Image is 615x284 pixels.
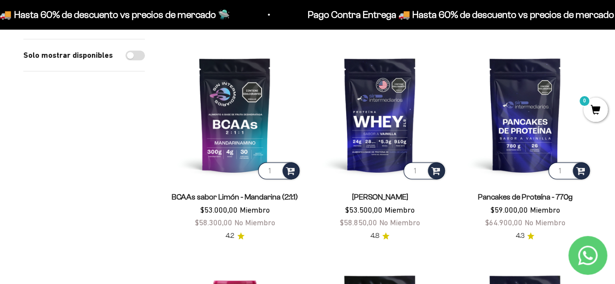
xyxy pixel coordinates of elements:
[172,193,298,201] a: BCAAs sabor Limón - Mandarina (2:1:1)
[490,205,527,214] span: $59.000,00
[195,218,232,227] span: $58.300,00
[351,193,408,201] a: [PERSON_NAME]
[579,95,590,107] mark: 0
[583,105,608,116] a: 0
[23,49,113,62] label: Solo mostrar disponibles
[340,218,377,227] span: $58.850,00
[515,231,534,241] a: 4.34.3 de 5.0 estrellas
[370,231,389,241] a: 4.84.8 de 5.0 estrellas
[379,218,420,227] span: No Miembro
[515,231,524,241] span: 4.3
[226,231,234,241] span: 4.2
[370,231,379,241] span: 4.8
[345,205,383,214] span: $53.500,00
[240,205,270,214] span: Miembro
[226,231,245,241] a: 4.24.2 de 5.0 estrellas
[200,205,238,214] span: $53.000,00
[485,218,522,227] span: $64.900,00
[385,205,415,214] span: Miembro
[477,193,572,201] a: Pancakes de Proteína - 770g
[234,218,275,227] span: No Miembro
[524,218,565,227] span: No Miembro
[529,205,560,214] span: Miembro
